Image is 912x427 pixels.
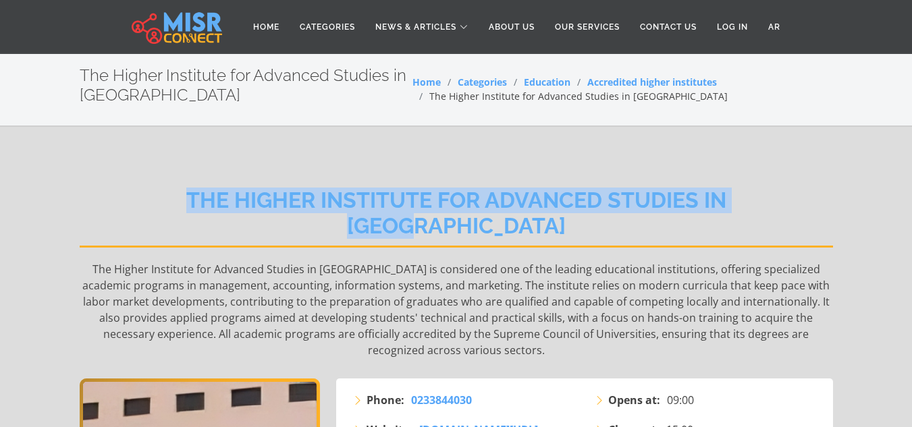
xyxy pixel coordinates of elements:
[290,14,365,40] a: Categories
[458,76,507,88] a: Categories
[545,14,630,40] a: Our Services
[80,66,413,105] h2: The Higher Institute for Advanced Studies in [GEOGRAPHIC_DATA]
[608,392,660,408] strong: Opens at:
[524,76,570,88] a: Education
[412,76,441,88] a: Home
[758,14,790,40] a: AR
[707,14,758,40] a: Log in
[365,14,479,40] a: News & Articles
[479,14,545,40] a: About Us
[630,14,707,40] a: Contact Us
[375,21,456,33] span: News & Articles
[667,392,694,408] span: 09:00
[80,261,833,358] p: The Higher Institute for Advanced Studies in [GEOGRAPHIC_DATA] is considered one of the leading e...
[132,10,222,44] img: main.misr_connect
[412,89,728,103] li: The Higher Institute for Advanced Studies in [GEOGRAPHIC_DATA]
[367,392,404,408] strong: Phone:
[411,392,472,408] a: 0233844030
[243,14,290,40] a: Home
[80,188,833,248] h2: The Higher Institute for Advanced Studies in [GEOGRAPHIC_DATA]
[587,76,717,88] a: Accredited higher institutes
[411,393,472,407] span: 0233844030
